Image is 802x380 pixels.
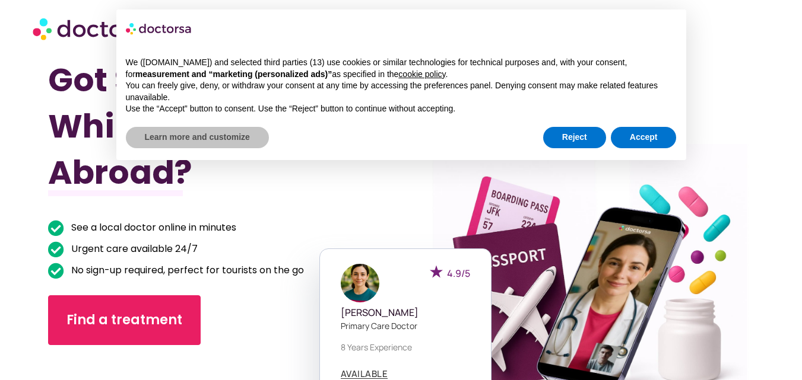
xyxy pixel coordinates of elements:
[341,320,470,332] p: Primary care doctor
[68,241,198,257] span: Urgent care available 24/7
[48,57,348,196] h1: Got Sick While Traveling Abroad?
[126,103,677,115] p: Use the “Accept” button to consent. Use the “Reject” button to continue without accepting.
[341,307,470,318] h5: [PERSON_NAME]
[68,219,236,236] span: See a local doctor online in minutes
[126,127,269,148] button: Learn more and customize
[68,262,304,279] span: No sign-up required, perfect for tourists on the go
[66,311,182,330] span: Find a treatment
[341,341,470,353] p: 8 years experience
[447,267,470,280] span: 4.9/5
[126,80,677,103] p: You can freely give, deny, or withdraw your consent at any time by accessing the preferences pane...
[48,295,201,345] a: Find a treatment
[341,369,388,379] a: AVAILABLE
[543,127,606,148] button: Reject
[398,69,445,79] a: cookie policy
[126,57,677,80] p: We ([DOMAIN_NAME]) and selected third parties (13) use cookies or similar technologies for techni...
[135,69,332,79] strong: measurement and “marketing (personalized ads)”
[126,19,192,38] img: logo
[611,127,677,148] button: Accept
